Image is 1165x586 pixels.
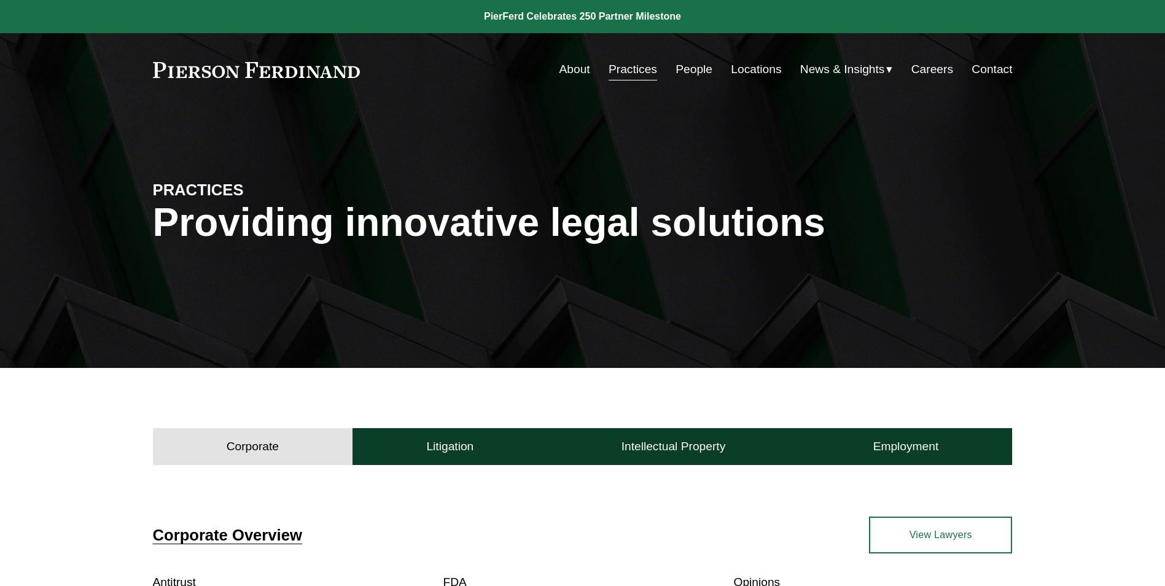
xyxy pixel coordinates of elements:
[621,439,726,454] h4: Intellectual Property
[869,517,1012,553] a: View Lawyers
[911,58,953,81] a: Careers
[972,58,1012,81] a: Contact
[153,526,302,544] a: Corporate Overview
[153,200,1013,245] h1: Providing innovative legal solutions
[800,59,885,80] span: News & Insights
[731,58,781,81] a: Locations
[800,58,893,81] a: folder dropdown
[609,58,657,81] a: Practices
[153,180,368,200] h4: PRACTICES
[426,439,473,454] h4: Litigation
[676,58,712,81] a: People
[873,439,939,454] h4: Employment
[227,439,279,454] h4: Corporate
[559,58,590,81] a: About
